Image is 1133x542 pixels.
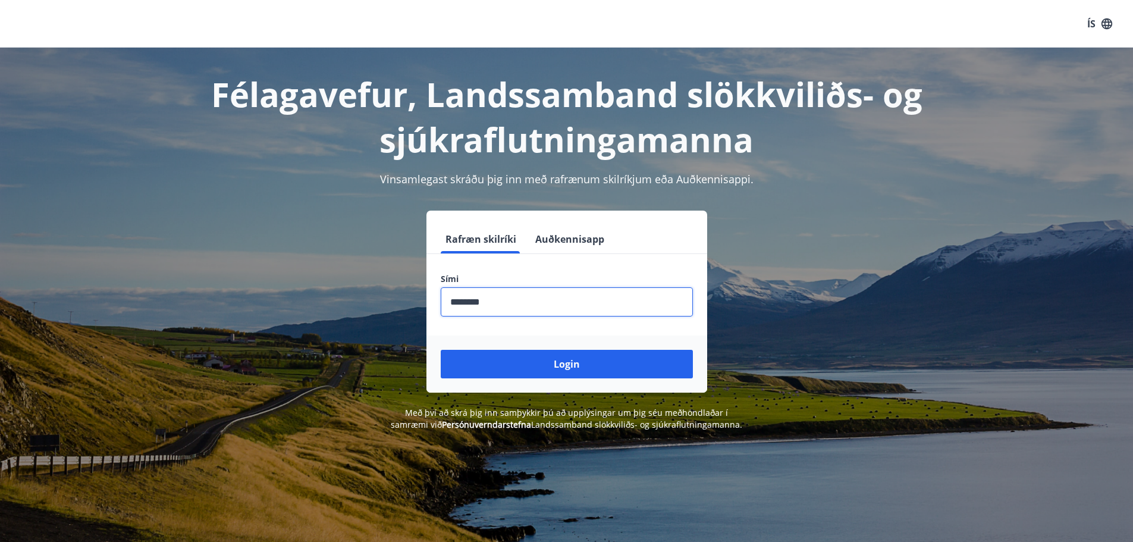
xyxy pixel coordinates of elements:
[441,350,693,378] button: Login
[441,225,521,253] button: Rafræn skilríki
[153,71,981,162] h1: Félagavefur, Landssamband slökkviliðs- og sjúkraflutningamanna
[391,407,742,430] span: Með því að skrá þig inn samþykkir þú að upplýsingar um þig séu meðhöndlaðar í samræmi við Landssa...
[380,172,754,186] span: Vinsamlegast skráðu þig inn með rafrænum skilríkjum eða Auðkennisappi.
[441,273,693,285] label: Sími
[531,225,609,253] button: Auðkennisapp
[1081,13,1119,35] button: ÍS
[442,419,531,430] a: Persónuverndarstefna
